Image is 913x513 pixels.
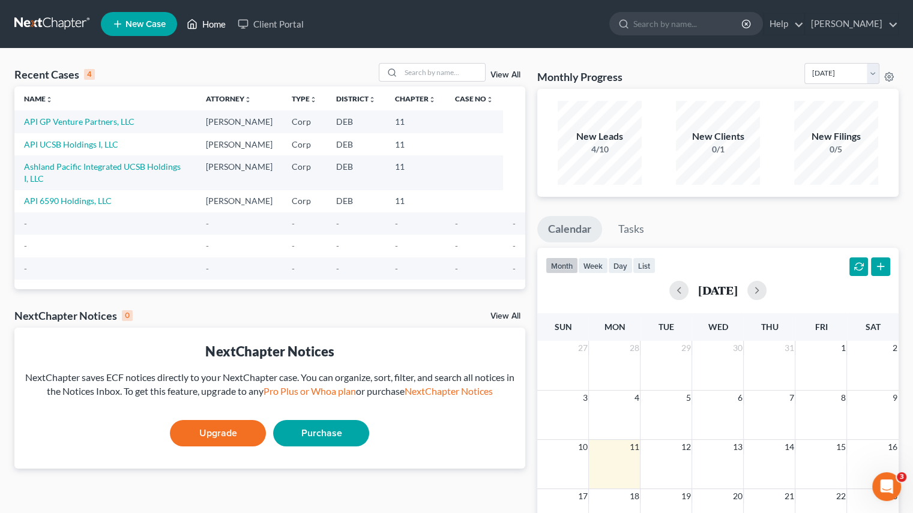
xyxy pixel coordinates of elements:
span: 8 [839,391,846,405]
span: - [292,241,295,251]
div: Recent Cases [14,67,95,82]
a: Tasks [607,216,655,242]
span: 21 [783,489,795,503]
span: - [455,263,458,274]
span: - [206,218,209,229]
span: 1 [839,341,846,355]
i: unfold_more [486,96,493,103]
div: 0/1 [676,143,760,155]
a: Client Portal [232,13,310,35]
i: unfold_more [429,96,436,103]
span: Sat [865,322,880,332]
span: Wed [708,322,728,332]
div: NextChapter saves ECF notices directly to your NextChapter case. You can organize, sort, filter, ... [24,371,516,398]
button: week [578,257,608,274]
span: Fri [815,322,827,332]
span: 30 [731,341,743,355]
div: 4/10 [558,143,642,155]
h3: Monthly Progress [537,70,622,84]
span: 15 [834,440,846,454]
a: API GP Venture Partners, LLC [24,116,134,127]
span: 14 [783,440,795,454]
span: - [395,218,398,229]
td: 11 [385,110,445,133]
span: - [206,263,209,274]
td: Corp [282,155,327,190]
span: 5 [684,391,692,405]
a: API UCSB Holdings I, LLC [24,139,118,149]
a: View All [490,312,520,320]
a: Districtunfold_more [336,94,376,103]
td: Corp [282,190,327,212]
a: View All [490,71,520,79]
td: [PERSON_NAME] [196,110,282,133]
div: 0/5 [794,143,878,155]
span: 27 [576,341,588,355]
button: month [546,257,578,274]
h2: [DATE] [698,284,738,296]
td: DEB [327,155,385,190]
td: [PERSON_NAME] [196,190,282,212]
span: - [395,263,398,274]
a: Nameunfold_more [24,94,53,103]
td: DEB [327,133,385,155]
button: list [633,257,655,274]
span: 13 [731,440,743,454]
a: Home [181,13,232,35]
i: unfold_more [244,96,252,103]
span: - [292,263,295,274]
span: 10 [576,440,588,454]
span: 2 [891,341,899,355]
td: 11 [385,155,445,190]
td: Corp [282,133,327,155]
span: Tue [658,322,674,332]
span: 17 [576,489,588,503]
div: New Leads [558,130,642,143]
a: Help [764,13,804,35]
span: - [24,218,27,229]
i: unfold_more [369,96,376,103]
span: 16 [887,440,899,454]
span: 29 [679,341,692,355]
a: API 6590 Holdings, LLC [24,196,112,206]
input: Search by name... [401,64,485,81]
span: Sun [554,322,571,332]
div: New Clients [676,130,760,143]
span: 19 [679,489,692,503]
span: 3 [897,472,906,482]
div: NextChapter Notices [24,342,516,361]
td: 11 [385,133,445,155]
i: unfold_more [46,96,53,103]
a: Case Nounfold_more [455,94,493,103]
div: New Filings [794,130,878,143]
span: New Case [125,20,166,29]
span: 18 [628,489,640,503]
a: Typeunfold_more [292,94,317,103]
div: 4 [84,69,95,80]
span: - [24,241,27,251]
span: 11 [628,440,640,454]
span: 31 [783,341,795,355]
span: 20 [731,489,743,503]
td: [PERSON_NAME] [196,155,282,190]
span: - [336,218,339,229]
span: 28 [628,341,640,355]
span: Mon [604,322,625,332]
i: unfold_more [310,96,317,103]
iframe: Intercom live chat [872,472,901,501]
span: - [24,263,27,274]
span: - [513,263,516,274]
span: 22 [834,489,846,503]
span: - [336,263,339,274]
td: DEB [327,190,385,212]
a: NextChapter Notices [404,385,492,397]
td: [PERSON_NAME] [196,133,282,155]
a: Upgrade [170,420,266,446]
a: Attorneyunfold_more [206,94,252,103]
span: 9 [891,391,899,405]
span: - [455,218,458,229]
span: 3 [581,391,588,405]
div: 0 [122,310,133,321]
span: - [513,218,516,229]
span: - [395,241,398,251]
